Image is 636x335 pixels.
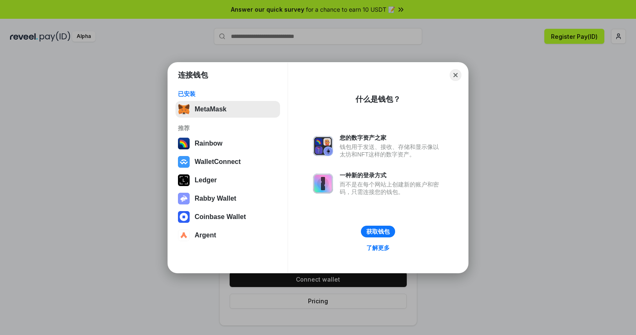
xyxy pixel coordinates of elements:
img: svg+xml,%3Csvg%20xmlns%3D%22http%3A%2F%2Fwww.w3.org%2F2000%2Fsvg%22%20fill%3D%22none%22%20viewBox... [313,174,333,194]
img: svg+xml,%3Csvg%20fill%3D%22none%22%20height%3D%2233%22%20viewBox%3D%220%200%2035%2033%22%20width%... [178,103,190,115]
button: WalletConnect [175,154,280,170]
div: 了解更多 [366,244,390,252]
img: svg+xml,%3Csvg%20xmlns%3D%22http%3A%2F%2Fwww.w3.org%2F2000%2Fsvg%22%20fill%3D%22none%22%20viewBox... [178,193,190,204]
button: Rabby Wallet [175,190,280,207]
div: Ledger [195,176,217,184]
button: Rainbow [175,135,280,152]
div: Rainbow [195,140,223,147]
img: svg+xml,%3Csvg%20width%3D%2228%22%20height%3D%2228%22%20viewBox%3D%220%200%2028%2028%22%20fill%3D... [178,211,190,223]
div: 推荐 [178,124,278,132]
button: Close [450,69,461,81]
div: 您的数字资产之家 [340,134,443,141]
div: 获取钱包 [366,228,390,235]
button: Argent [175,227,280,244]
img: svg+xml,%3Csvg%20xmlns%3D%22http%3A%2F%2Fwww.w3.org%2F2000%2Fsvg%22%20fill%3D%22none%22%20viewBox... [313,136,333,156]
div: Coinbase Wallet [195,213,246,221]
a: 了解更多 [361,242,395,253]
button: MetaMask [175,101,280,118]
img: svg+xml,%3Csvg%20width%3D%22120%22%20height%3D%22120%22%20viewBox%3D%220%200%20120%20120%22%20fil... [178,138,190,149]
div: WalletConnect [195,158,241,166]
h1: 连接钱包 [178,70,208,80]
div: 而不是在每个网站上创建新的账户和密码，只需连接您的钱包。 [340,181,443,196]
div: 一种新的登录方式 [340,171,443,179]
img: svg+xml,%3Csvg%20width%3D%2228%22%20height%3D%2228%22%20viewBox%3D%220%200%2028%2028%22%20fill%3D... [178,229,190,241]
img: svg+xml,%3Csvg%20xmlns%3D%22http%3A%2F%2Fwww.w3.org%2F2000%2Fsvg%22%20width%3D%2228%22%20height%3... [178,174,190,186]
div: MetaMask [195,106,226,113]
img: svg+xml,%3Csvg%20width%3D%2228%22%20height%3D%2228%22%20viewBox%3D%220%200%2028%2028%22%20fill%3D... [178,156,190,168]
div: 钱包用于发送、接收、存储和显示像以太坊和NFT这样的数字资产。 [340,143,443,158]
div: 已安装 [178,90,278,98]
button: 获取钱包 [361,226,395,237]
div: 什么是钱包？ [356,94,401,104]
button: Coinbase Wallet [175,209,280,225]
div: Rabby Wallet [195,195,236,202]
button: Ledger [175,172,280,189]
div: Argent [195,232,216,239]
